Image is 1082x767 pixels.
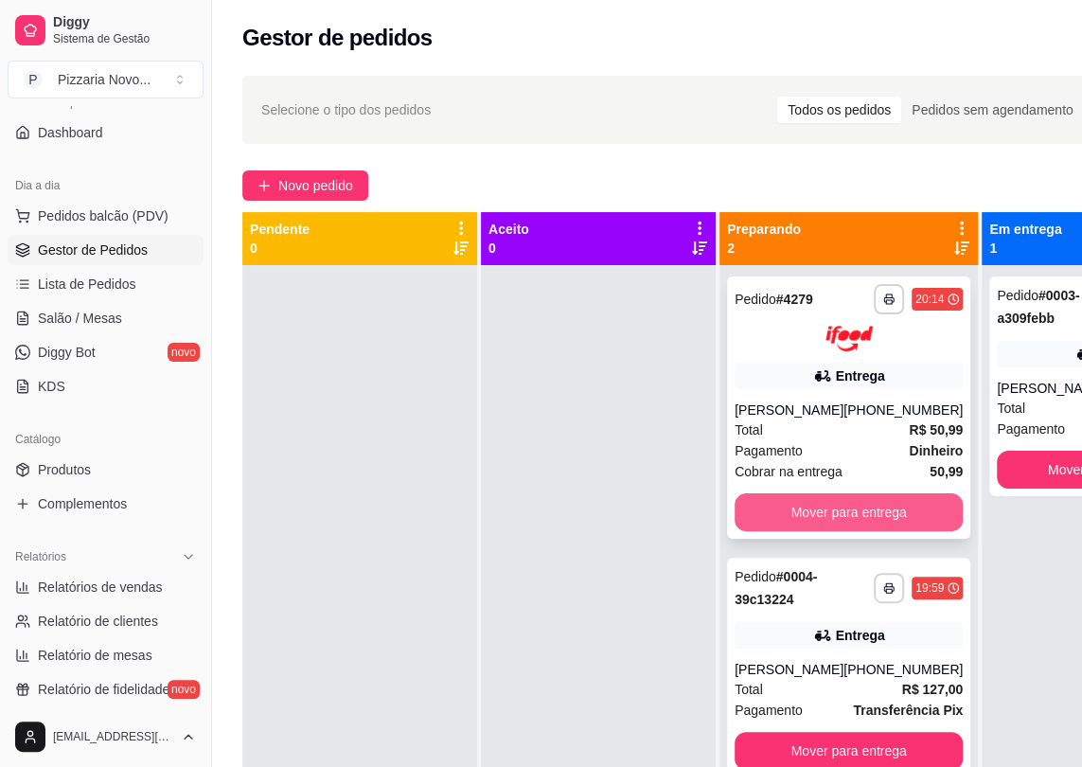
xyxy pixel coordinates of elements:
span: Pedido [997,288,1038,303]
a: Relatório de fidelidadenovo [8,674,204,705]
a: KDS [8,371,204,401]
span: Total [997,398,1025,419]
div: 19:59 [915,580,944,596]
span: Complementos [38,494,127,513]
span: Gestor de Pedidos [38,241,148,259]
a: Relatórios de vendas [8,572,204,602]
span: Diggy [53,14,196,31]
div: Entrega [836,626,885,645]
span: Produtos [38,460,91,479]
span: Relatórios [15,549,66,564]
span: P [24,70,43,89]
span: Relatórios de vendas [38,578,163,597]
a: Diggy Botnovo [8,337,204,367]
div: Catálogo [8,424,204,455]
span: Novo pedido [278,175,353,196]
span: Pagamento [997,419,1065,439]
h2: Gestor de pedidos [242,23,433,53]
span: Total [735,679,763,700]
button: Mover para entrega [735,493,963,531]
div: Pizzaria Novo ... [58,70,151,89]
p: Preparando [727,220,801,239]
strong: # 4279 [776,292,813,307]
a: Gestor de Pedidos [8,235,204,265]
div: [PERSON_NAME] [735,660,843,679]
a: Produtos [8,455,204,485]
strong: # 0003-a309febb [997,288,1079,326]
p: Em entrega [989,220,1061,239]
div: Todos os pedidos [777,97,901,123]
p: Aceito [488,220,529,239]
strong: Dinheiro [909,443,963,458]
span: Pedido [735,569,776,584]
span: Sistema de Gestão [53,31,196,46]
span: Lista de Pedidos [38,275,136,294]
span: Relatório de mesas [38,646,152,665]
span: Pagamento [735,700,803,721]
span: Cobrar na entrega [735,461,843,482]
span: Total [735,419,763,440]
span: Pagamento [735,440,803,461]
a: Relatório de mesas [8,640,204,670]
p: 0 [250,239,310,258]
a: Salão / Mesas [8,303,204,333]
a: Dashboard [8,117,204,148]
p: 0 [488,239,529,258]
strong: R$ 50,99 [909,422,963,437]
button: [EMAIL_ADDRESS][DOMAIN_NAME] [8,714,204,759]
div: [PHONE_NUMBER] [843,660,963,679]
span: plus [257,179,271,192]
a: Relatório de clientes [8,606,204,636]
p: 1 [989,239,1061,258]
span: Pedido [735,292,776,307]
span: Selecione o tipo dos pedidos [261,99,431,120]
strong: R$ 127,00 [902,682,964,697]
span: Relatório de clientes [38,612,158,631]
span: Pedidos balcão (PDV) [38,206,169,225]
a: DiggySistema de Gestão [8,8,204,53]
img: ifood [825,326,873,351]
div: [PHONE_NUMBER] [843,401,963,419]
button: Novo pedido [242,170,368,201]
strong: # 0004-39c13224 [735,569,817,607]
button: Select a team [8,61,204,98]
div: [PERSON_NAME] [735,401,843,419]
span: Salão / Mesas [38,309,122,328]
p: 2 [727,239,801,258]
a: Lista de Pedidos [8,269,204,299]
span: Relatório de fidelidade [38,680,169,699]
span: Diggy Bot [38,343,96,362]
div: Entrega [836,366,885,385]
div: Dia a dia [8,170,204,201]
span: [EMAIL_ADDRESS][DOMAIN_NAME] [53,729,173,744]
span: KDS [38,377,65,396]
p: Pendente [250,220,310,239]
strong: Transferência Pix [853,703,963,718]
div: 20:14 [915,292,944,307]
button: Pedidos balcão (PDV) [8,201,204,231]
a: Complementos [8,489,204,519]
span: Dashboard [38,123,103,142]
strong: 50,99 [930,464,963,479]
